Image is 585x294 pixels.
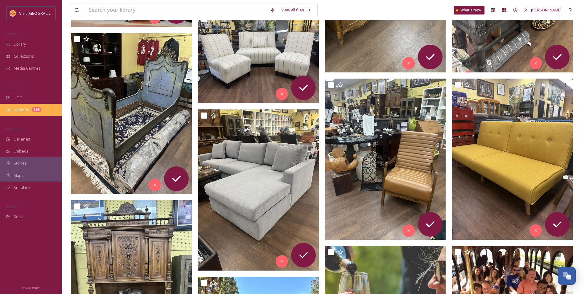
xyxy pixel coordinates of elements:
span: UGC [14,95,22,101]
span: Galleries [14,136,30,142]
span: Visit [GEOGRAPHIC_DATA] [19,10,67,16]
div: 198 [32,107,41,112]
span: Uploads [14,107,29,113]
span: Privacy Policy [22,286,40,290]
span: SOCIALS [6,204,19,209]
input: Search your library [85,3,267,17]
span: Maps [14,173,24,178]
a: [PERSON_NAME] [521,4,565,16]
img: ext_1750266367.110801_Lodinewandagain@sbcglobal.net-IMG_9810.jpeg [452,79,573,239]
span: Stories [14,160,27,166]
span: WIDGETS [6,127,20,131]
span: SnapLink [14,185,31,190]
span: MEDIA [6,32,17,36]
img: ext_1750266367.32591_Lodinewandagain@sbcglobal.net-IMG_9809.jpeg [198,109,319,270]
a: What's New [454,6,484,14]
a: Privacy Policy [22,284,40,291]
img: ext_1750266367.255459_Lodinewandagain@sbcglobal.net-IMG_9812.jpeg [325,79,446,239]
span: [PERSON_NAME] [531,7,562,13]
span: Collections [14,53,34,59]
span: Embeds [14,148,29,154]
span: COLLECT [6,85,19,90]
span: Media Centres [14,65,41,71]
span: Socials [14,214,27,220]
img: ext_1750266372.206509_Lodinewandagain@sbcglobal.net-IMG_9781.jpeg [71,33,192,194]
img: Square%20Social%20Visit%20Lodi.png [10,10,16,16]
button: Open Chat [558,267,576,285]
span: Library [14,41,26,47]
a: View all files [278,4,314,16]
img: ext_1750266372.108609_Lodinewandagain@sbcglobal.net-IMG_9803.jpeg [198,13,319,103]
